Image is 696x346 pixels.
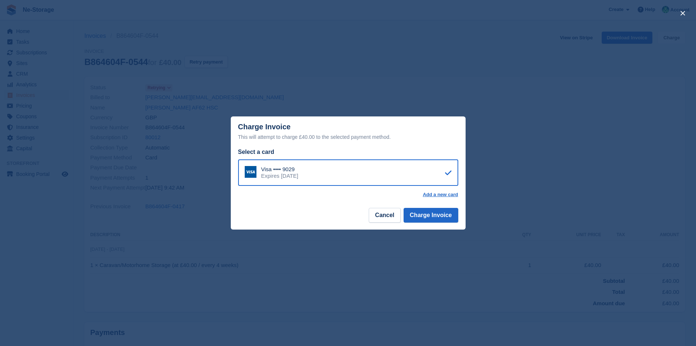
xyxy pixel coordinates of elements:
[238,133,458,141] div: This will attempt to charge £40.00 to the selected payment method.
[677,7,689,19] button: close
[238,148,458,156] div: Select a card
[238,123,458,141] div: Charge Invoice
[245,166,256,178] img: Visa Logo
[261,166,298,173] div: Visa •••• 9029
[261,173,298,179] div: Expires [DATE]
[369,208,400,223] button: Cancel
[404,208,458,223] button: Charge Invoice
[423,192,458,198] a: Add a new card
